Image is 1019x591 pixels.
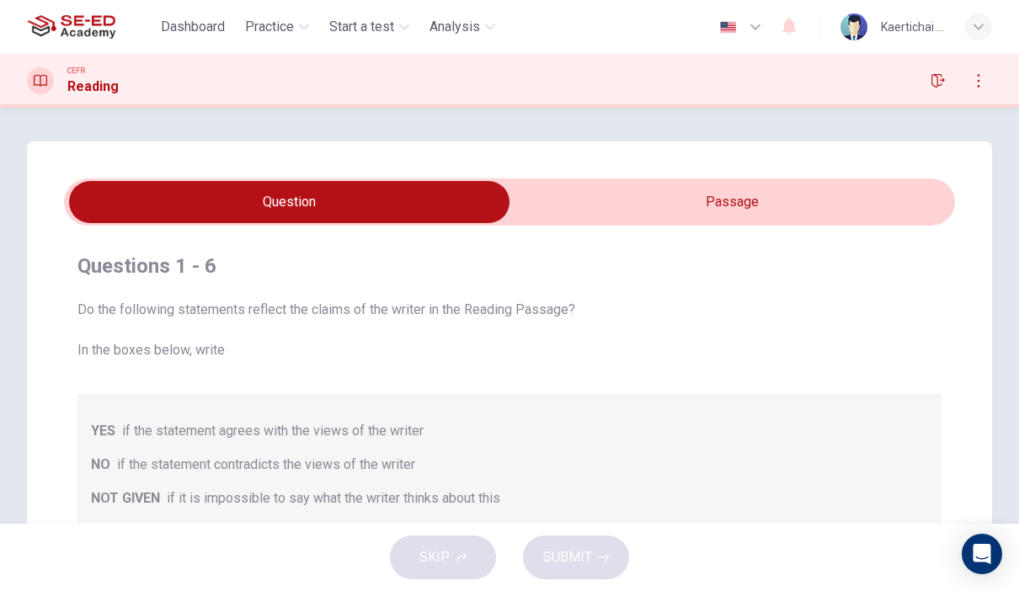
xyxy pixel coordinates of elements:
[117,455,415,475] span: if the statement contradicts the views of the writer
[91,488,160,508] span: NOT GIVEN
[245,17,294,37] span: Practice
[238,12,316,42] button: Practice
[154,12,232,42] button: Dashboard
[27,10,154,44] a: SE-ED Academy logo
[167,488,500,508] span: if it is impossible to say what the writer thinks about this
[77,300,942,360] span: Do the following statements reflect the claims of the writer in the Reading Passage? In the boxes...
[429,17,480,37] span: Analysis
[718,21,739,34] img: en
[27,10,115,44] img: SE-ED Academy logo
[91,421,115,441] span: YES
[840,13,867,40] img: Profile picture
[77,253,942,280] h4: Questions 1 - 6
[962,534,1002,574] div: Open Intercom Messenger
[423,12,502,42] button: Analysis
[161,17,225,37] span: Dashboard
[67,65,85,77] span: CEFR
[881,17,945,37] div: Kaertichai Kulkang
[91,455,110,475] span: NO
[323,12,416,42] button: Start a test
[329,17,394,37] span: Start a test
[122,421,424,441] span: if the statement agrees with the views of the writer
[67,77,119,97] h1: Reading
